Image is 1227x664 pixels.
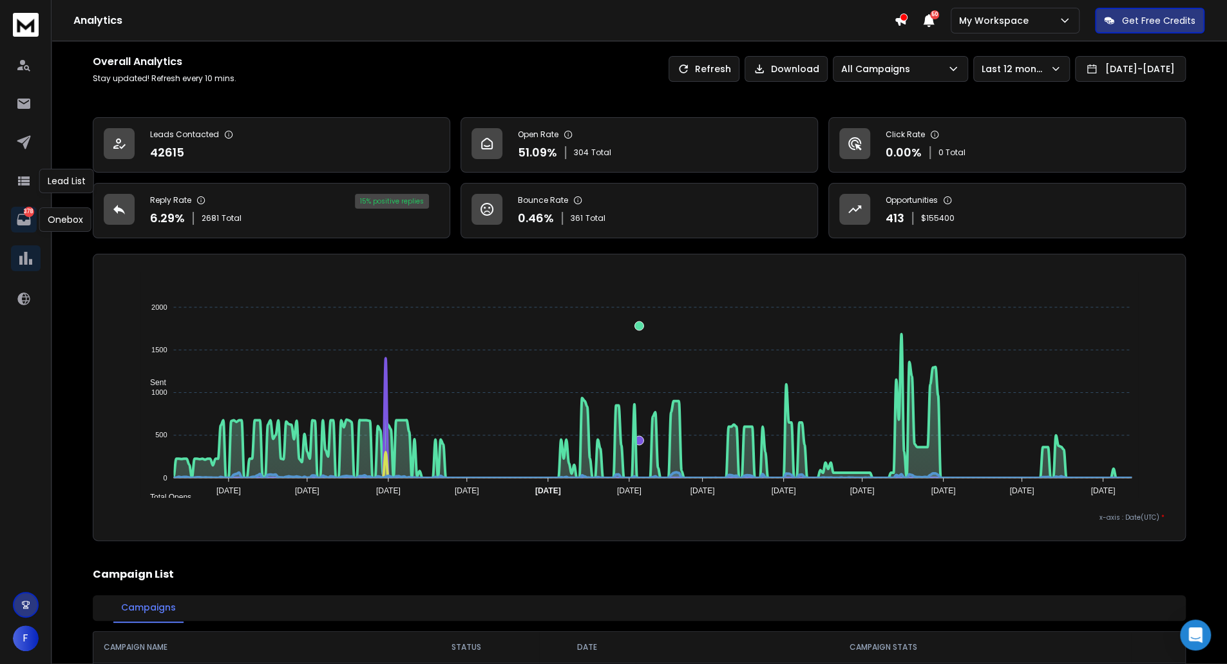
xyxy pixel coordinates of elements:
button: [DATE]-[DATE] [1075,56,1186,82]
button: F [13,625,39,651]
h1: Analytics [73,13,894,28]
p: 0 Total [938,147,965,158]
a: Click Rate0.00%0 Total [828,117,1186,173]
tspan: 0 [163,474,167,482]
p: Leads Contacted [150,129,219,140]
div: Open Intercom Messenger [1180,620,1211,650]
p: Get Free Credits [1122,14,1195,27]
button: Refresh [669,56,739,82]
p: $ 155400 [921,213,955,223]
p: 42615 [150,144,184,162]
p: Bounce Rate [518,195,568,205]
div: 15 % positive replies [355,194,429,209]
span: 361 [571,213,583,223]
a: Open Rate51.09%304Total [461,117,818,173]
p: x-axis : Date(UTC) [114,513,1165,522]
tspan: [DATE] [535,486,561,495]
a: Leads Contacted42615 [93,117,450,173]
p: 378 [24,207,34,217]
p: 51.09 % [518,144,557,162]
tspan: 500 [155,431,167,439]
div: Onebox [39,207,91,232]
button: Download [745,56,828,82]
a: Reply Rate6.29%2681Total15% positive replies [93,183,450,238]
tspan: 1500 [151,346,167,354]
button: Campaigns [113,593,184,623]
span: Total [222,213,242,223]
h2: Campaign List [93,567,1186,582]
tspan: [DATE] [690,486,715,495]
span: 2681 [202,213,219,223]
p: 413 [886,209,904,227]
p: Reply Rate [150,195,191,205]
th: CAMPAIGN NAME [93,632,394,663]
span: 304 [574,147,589,158]
th: CAMPAIGN STATS [636,632,1131,663]
h1: Overall Analytics [93,54,236,70]
p: 0.00 % [886,144,922,162]
span: Total Opens [140,493,191,502]
p: All Campaigns [841,62,915,75]
tspan: [DATE] [1091,486,1116,495]
tspan: 1000 [151,388,167,396]
p: Refresh [695,62,731,75]
tspan: 2000 [151,303,167,311]
p: 0.46 % [518,209,554,227]
span: Total [585,213,605,223]
span: Sent [140,378,166,387]
tspan: [DATE] [931,486,956,495]
p: Last 12 months [982,62,1050,75]
tspan: [DATE] [1010,486,1034,495]
th: STATUS [394,632,539,663]
tspan: [DATE] [772,486,796,495]
p: Open Rate [518,129,558,140]
p: Download [771,62,819,75]
p: My Workspace [959,14,1034,27]
tspan: [DATE] [376,486,401,495]
p: Stay updated! Refresh every 10 mins. [93,73,236,84]
img: logo [13,13,39,37]
p: Click Rate [886,129,925,140]
p: Opportunities [886,195,938,205]
tspan: [DATE] [850,486,875,495]
button: Get Free Credits [1095,8,1204,33]
span: 50 [930,10,939,19]
a: 378 [11,207,37,232]
tspan: [DATE] [295,486,319,495]
th: DATE [539,632,636,663]
a: Opportunities413$155400 [828,183,1186,238]
a: Bounce Rate0.46%361Total [461,183,818,238]
tspan: [DATE] [455,486,479,495]
p: 6.29 % [150,209,185,227]
div: Lead List [39,169,94,193]
tspan: [DATE] [216,486,241,495]
span: Total [591,147,611,158]
tspan: [DATE] [617,486,642,495]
